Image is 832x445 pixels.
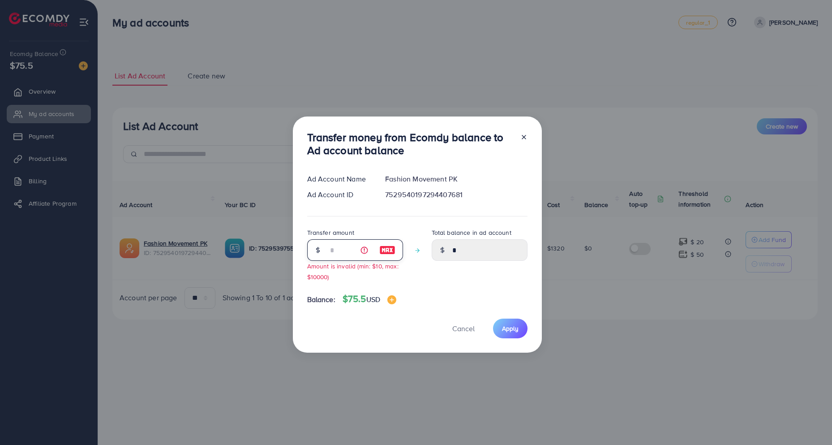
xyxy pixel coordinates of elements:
label: Transfer amount [307,228,354,237]
span: Balance: [307,294,335,305]
button: Apply [493,319,528,338]
h4: $75.5 [343,294,396,305]
h3: Transfer money from Ecomdy balance to Ad account balance [307,131,513,157]
span: Apply [502,324,519,333]
div: 7529540197294407681 [378,190,534,200]
img: image [387,295,396,304]
div: Ad Account ID [300,190,378,200]
div: Ad Account Name [300,174,378,184]
iframe: Chat [794,405,825,438]
small: Amount is invalid (min: $10, max: $10000) [307,262,399,281]
span: Cancel [452,324,475,333]
div: Fashion Movement PK [378,174,534,184]
label: Total balance in ad account [432,228,511,237]
span: USD [366,294,380,304]
button: Cancel [441,319,486,338]
img: image [379,245,395,255]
